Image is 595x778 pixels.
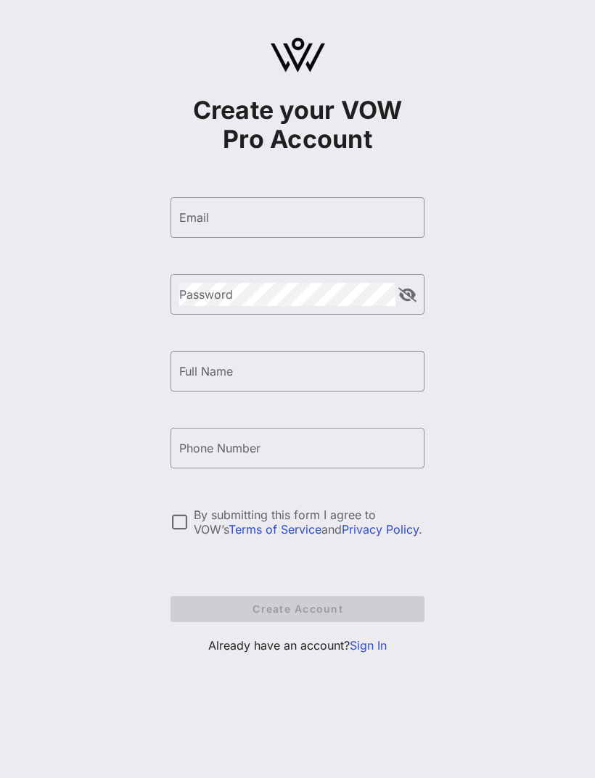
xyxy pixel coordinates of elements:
img: logo.svg [271,38,325,73]
a: Privacy Policy [342,522,419,537]
a: Terms of Service [229,522,321,537]
p: Already have an account? [171,637,424,654]
a: Sign In [350,638,387,653]
button: append icon [398,288,416,302]
h1: Create your VOW Pro Account [171,96,424,154]
div: By submitting this form I agree to VOW’s and . [194,508,424,537]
